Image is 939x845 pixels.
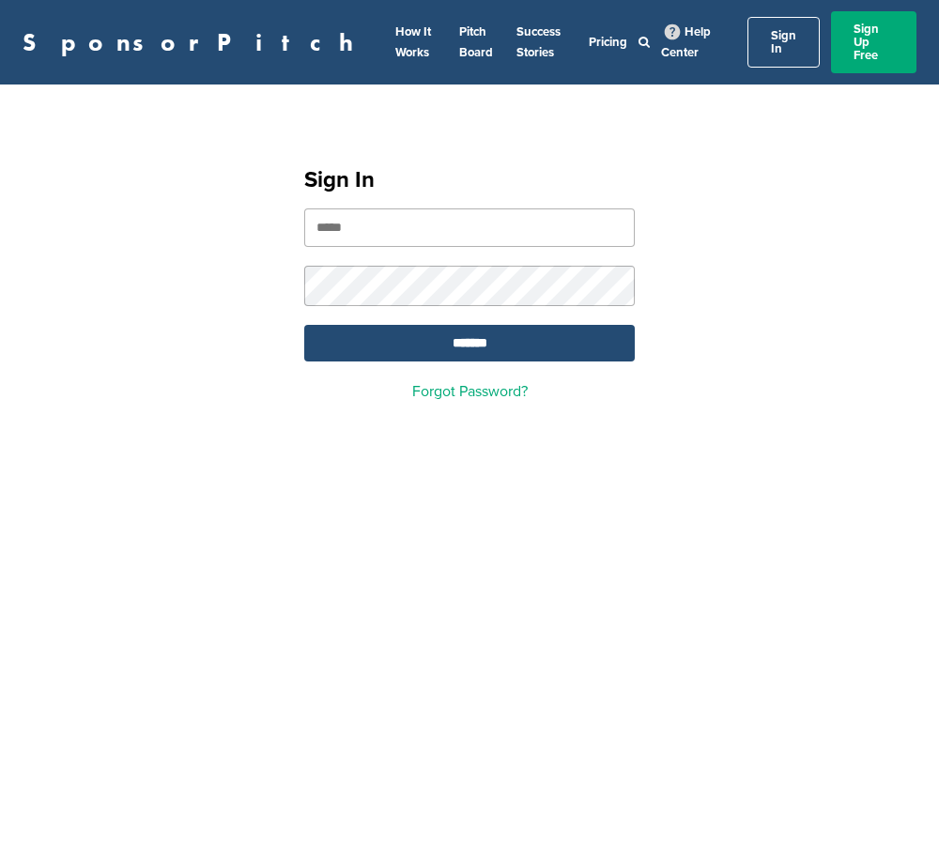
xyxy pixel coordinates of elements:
a: Sign In [747,17,820,68]
a: Forgot Password? [412,382,528,401]
h1: Sign In [304,163,635,197]
a: SponsorPitch [23,30,365,54]
a: Pitch Board [459,24,493,60]
a: How It Works [395,24,431,60]
a: Sign Up Free [831,11,916,73]
a: Pricing [589,35,627,50]
a: Success Stories [516,24,561,60]
a: Help Center [661,21,711,64]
